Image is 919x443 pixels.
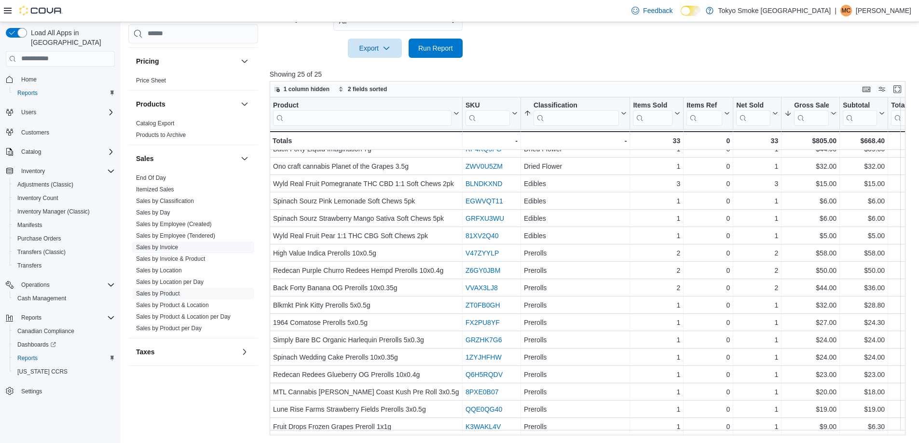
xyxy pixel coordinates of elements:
[273,161,459,172] div: Ono craft cannabis Planet of the Grapes 3.5g
[466,284,498,292] a: VVAX3LJ8
[10,259,119,272] button: Transfers
[14,260,45,271] a: Transfers
[128,172,258,338] div: Sales
[14,219,46,231] a: Manifests
[466,162,503,170] a: ZWV0U5ZM
[794,101,829,110] div: Gross Sales
[136,243,178,251] span: Sales by Invoice
[136,232,215,239] a: Sales by Employee (Tendered)
[784,282,837,294] div: $44.00
[6,68,115,423] nav: Complex example
[466,215,504,222] a: GRFXU3WU
[466,249,499,257] a: V47ZYYLP
[14,246,69,258] a: Transfers (Classic)
[835,5,837,16] p: |
[876,83,888,95] button: Display options
[686,101,722,126] div: Items Ref
[784,143,837,155] div: $44.00
[736,135,778,147] div: 33
[348,39,402,58] button: Export
[17,165,49,177] button: Inventory
[686,135,730,147] div: 0
[136,302,209,309] a: Sales by Product & Location
[534,101,619,110] div: Classification
[784,101,837,126] button: Gross Sales
[2,72,119,86] button: Home
[524,195,627,207] div: Edibles
[736,265,778,276] div: 2
[284,85,329,93] span: 1 column hidden
[14,366,115,377] span: Washington CCRS
[856,5,911,16] p: [PERSON_NAME]
[17,354,38,362] span: Reports
[843,282,885,294] div: $36.00
[136,197,194,205] span: Sales by Classification
[136,77,166,84] a: Price Sheet
[136,325,202,332] a: Sales by Product per Day
[686,101,722,110] div: Items Ref
[633,282,680,294] div: 2
[466,101,518,126] button: SKU
[14,233,65,244] a: Purchase Orders
[633,334,680,346] div: 1
[10,86,119,100] button: Reports
[736,213,778,224] div: 1
[524,101,627,126] button: Classification
[136,221,212,228] a: Sales by Employee (Created)
[2,311,119,324] button: Reports
[784,317,837,328] div: $27.00
[128,75,258,90] div: Pricing
[273,101,452,126] div: Product
[10,351,119,365] button: Reports
[239,98,250,110] button: Products
[784,299,837,311] div: $32.00
[14,219,115,231] span: Manifests
[466,301,500,309] a: ZT0FB0GH
[136,154,237,163] button: Sales
[736,143,778,155] div: 1
[2,145,119,159] button: Catalog
[843,247,885,259] div: $58.00
[633,101,680,126] button: Items Sold
[736,230,778,242] div: 1
[784,247,837,259] div: $58.00
[21,281,50,289] span: Operations
[14,325,78,337] a: Canadian Compliance
[17,312,45,323] button: Reports
[136,290,180,297] a: Sales by Product
[136,267,182,274] a: Sales by Location
[136,279,204,285] a: Sales by Location per Day
[21,76,37,83] span: Home
[273,282,459,294] div: Back Forty Banana OG Prerolls 10x0.35g
[136,132,186,138] a: Products to Archive
[466,371,503,378] a: Q6H5RQDV
[136,175,166,181] a: End Of Day
[784,265,837,276] div: $50.00
[17,146,45,158] button: Catalog
[736,317,778,328] div: 1
[273,143,459,155] div: Back Forty Liquid Imagination 7g
[239,55,250,67] button: Pricing
[270,83,333,95] button: 1 column hidden
[736,178,778,189] div: 3
[686,317,730,328] div: 0
[14,192,115,204] span: Inventory Count
[633,101,672,110] div: Items Sold
[17,235,61,242] span: Purchase Orders
[524,247,627,259] div: Prerolls
[843,135,885,147] div: $668.40
[633,143,680,155] div: 1
[643,6,672,15] span: Feedback
[273,195,459,207] div: Spinach Sourz Pink Lemonade Soft Chews 5pk
[14,352,41,364] a: Reports
[633,265,680,276] div: 2
[2,384,119,398] button: Settings
[466,135,518,147] div: -
[843,230,885,242] div: $5.00
[633,135,680,147] div: 33
[736,247,778,259] div: 2
[633,161,680,172] div: 1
